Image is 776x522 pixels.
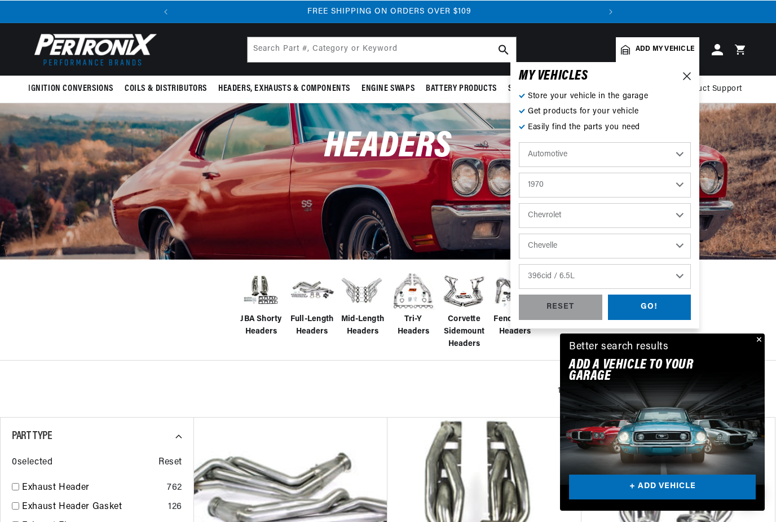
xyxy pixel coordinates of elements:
[680,83,742,95] span: Product Support
[119,76,213,102] summary: Coils & Distributors
[213,76,356,102] summary: Headers, Exhausts & Components
[12,431,52,442] span: Part Type
[239,268,284,339] a: JBA Shorty Headers JBA Shorty Headers
[519,142,691,167] select: Ride Type
[492,268,537,339] a: Fenderwell Headers Fenderwell Headers
[391,268,436,339] a: Tri-Y Headers Tri-Y Headers
[442,313,487,351] span: Corvette Sidemount Headers
[569,475,756,500] a: + ADD VEHICLE
[569,359,727,383] h2: Add A VEHICLE to your garage
[340,313,385,339] span: Mid-Length Headers
[168,500,182,515] div: 126
[599,1,622,23] button: Translation missing: en.sections.announcements.next_announcement
[558,387,601,395] span: 1078 results
[519,264,691,289] select: Engine
[22,481,162,495] a: Exhaust Header
[155,1,177,23] button: Translation missing: en.sections.announcements.previous_announcement
[519,203,691,228] select: Make
[289,313,334,339] span: Full-Length Headers
[492,268,537,313] img: Fenderwell Headers
[239,271,284,309] img: JBA Shorty Headers
[28,83,113,95] span: Ignition Conversions
[391,313,436,339] span: Tri-Y Headers
[289,268,334,339] a: Full-Length Headers Full-Length Headers
[751,334,765,347] button: Close
[178,6,601,18] div: Announcement
[608,295,691,320] div: GO!
[22,500,164,515] a: Exhaust Header Gasket
[307,7,471,16] span: FREE SHIPPING ON ORDERS OVER $109
[616,37,699,62] a: Add my vehicle
[340,268,385,339] a: Mid-Length Headers Mid-Length Headers
[519,71,588,82] h6: MY VEHICLE S
[391,268,436,313] img: Tri-Y Headers
[519,90,691,103] p: Store your vehicle in the garage
[12,455,52,470] span: 0 selected
[442,268,487,313] img: Corvette Sidemount Headers
[426,83,497,95] span: Battery Products
[178,6,601,18] div: 2 of 2
[519,173,691,198] select: Year
[442,268,487,351] a: Corvette Sidemount Headers Corvette Sidemount Headers
[356,76,420,102] summary: Engine Swaps
[324,129,452,165] span: Headers
[248,37,516,62] input: Search Part #, Category or Keyword
[125,83,207,95] span: Coils & Distributors
[167,481,182,495] div: 762
[680,76,748,103] summary: Product Support
[519,234,691,258] select: Model
[491,37,516,62] button: search button
[158,455,182,470] span: Reset
[28,76,119,102] summary: Ignition Conversions
[502,76,583,102] summary: Spark Plug Wires
[636,44,694,55] span: Add my vehicle
[569,339,669,356] div: Better search results
[420,76,502,102] summary: Battery Products
[519,121,691,134] p: Easily find the parts you need
[239,313,284,339] span: JBA Shorty Headers
[508,83,577,95] span: Spark Plug Wires
[218,83,350,95] span: Headers, Exhausts & Components
[492,313,537,339] span: Fenderwell Headers
[28,30,158,69] img: Pertronix
[289,273,334,308] img: Full-Length Headers
[519,295,602,320] div: RESET
[361,83,415,95] span: Engine Swaps
[340,268,385,313] img: Mid-Length Headers
[519,106,691,118] p: Get products for your vehicle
